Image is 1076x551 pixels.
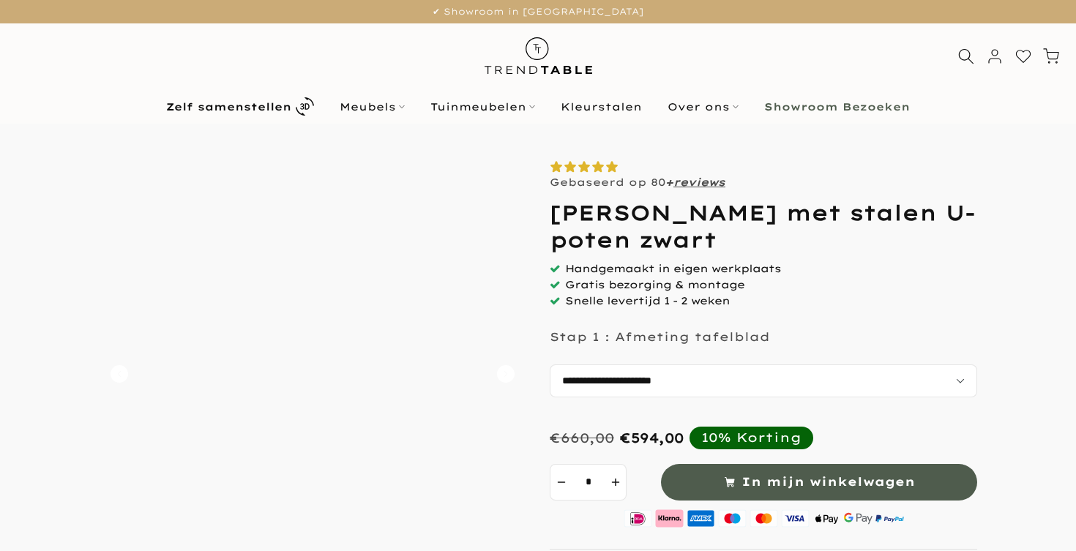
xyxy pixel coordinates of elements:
a: Zelf samenstellen [154,94,327,119]
iframe: toggle-frame [1,476,75,550]
p: Stap 1 : Afmeting tafelblad [550,329,770,344]
a: Tuinmeubelen [418,98,548,116]
button: In mijn winkelwagen [661,464,977,501]
div: €660,00 [550,430,614,446]
div: €594,00 [620,430,684,446]
strong: + [665,176,673,189]
button: Carousel Back Arrow [111,365,128,383]
span: In mijn winkelwagen [741,471,915,492]
a: Over ons [655,98,752,116]
button: Carousel Next Arrow [497,365,515,383]
button: increment [605,464,627,501]
span: Gratis bezorging & montage [565,278,744,291]
select: autocomplete="off" [550,364,977,397]
span: Handgemaakt in eigen werkplaats [565,262,781,275]
a: Meubels [327,98,418,116]
p: ✔ Showroom in [GEOGRAPHIC_DATA] [18,4,1058,20]
b: Zelf samenstellen [166,102,291,112]
button: decrement [550,464,572,501]
b: Showroom Bezoeken [764,102,910,112]
input: Quantity [572,464,605,501]
div: 10% Korting [701,430,802,446]
img: trend-table [474,23,602,89]
h1: [PERSON_NAME] met stalen U-poten zwart [550,200,977,253]
span: Snelle levertijd 1 - 2 weken [565,294,730,307]
a: Showroom Bezoeken [752,98,923,116]
a: Kleurstalen [548,98,655,116]
a: reviews [673,176,725,189]
p: Gebaseerd op 80 [550,176,725,189]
